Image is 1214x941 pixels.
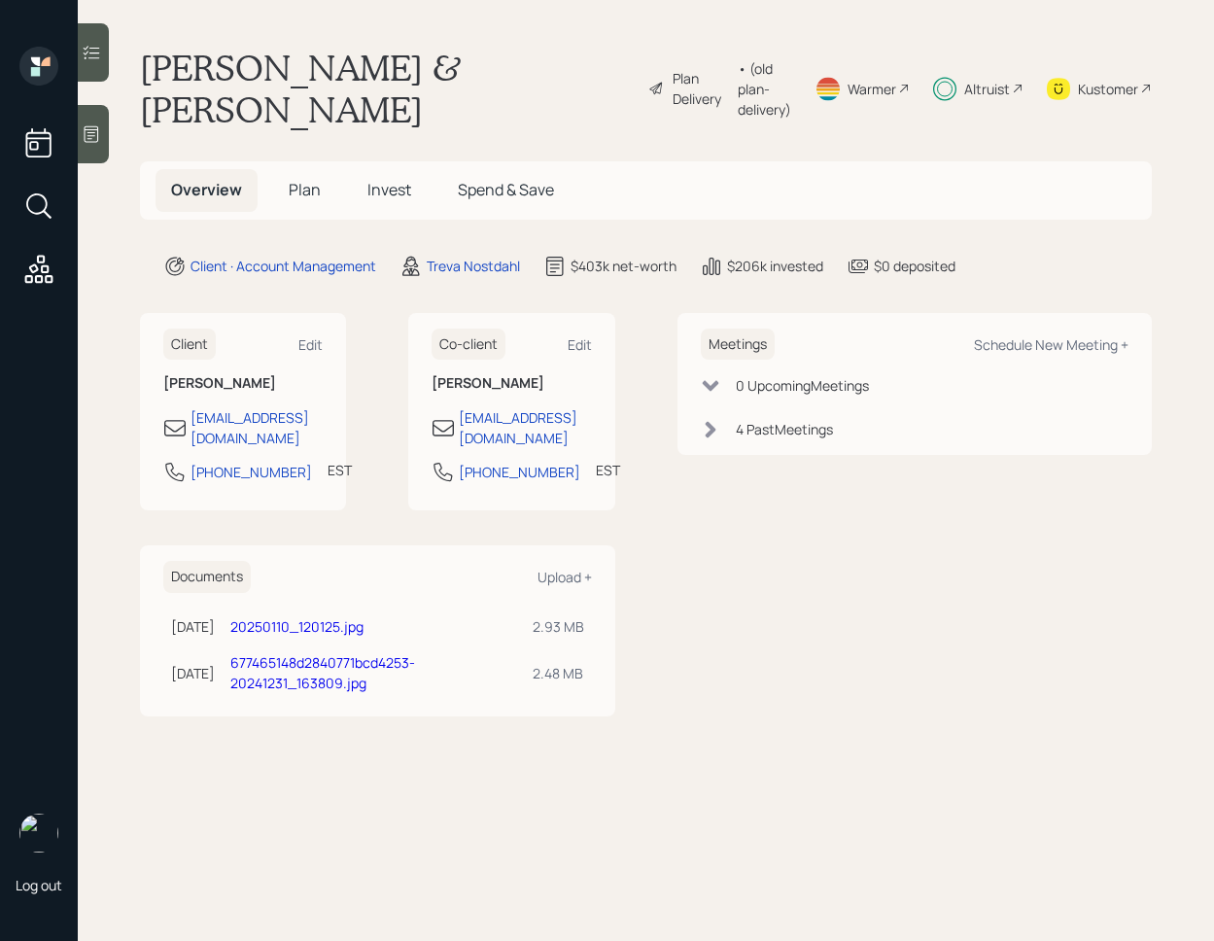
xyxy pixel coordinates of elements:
div: Client · Account Management [191,256,376,276]
img: retirable_logo.png [19,814,58,853]
h6: Co-client [432,329,505,361]
div: $0 deposited [874,256,955,276]
div: Altruist [964,79,1010,99]
div: $403k net-worth [571,256,676,276]
div: EST [328,460,352,480]
h6: Meetings [701,329,775,361]
div: Log out [16,876,62,894]
h6: [PERSON_NAME] [163,375,323,392]
div: [PHONE_NUMBER] [459,462,580,482]
span: Overview [171,179,242,200]
div: Edit [568,335,592,354]
div: [EMAIL_ADDRESS][DOMAIN_NAME] [191,407,323,448]
h6: Documents [163,561,251,593]
a: 677465148d2840771bcd4253-20241231_163809.jpg [230,653,415,692]
a: 20250110_120125.jpg [230,617,364,636]
div: 2.48 MB [533,663,584,683]
h6: [PERSON_NAME] [432,375,591,392]
div: [EMAIL_ADDRESS][DOMAIN_NAME] [459,407,591,448]
div: [DATE] [171,663,215,683]
div: • (old plan-delivery) [738,58,791,120]
div: 0 Upcoming Meeting s [736,375,869,396]
div: $206k invested [727,256,823,276]
h6: Client [163,329,216,361]
div: EST [596,460,620,480]
span: Spend & Save [458,179,554,200]
div: [PHONE_NUMBER] [191,462,312,482]
span: Invest [367,179,411,200]
div: 4 Past Meeting s [736,419,833,439]
div: Kustomer [1078,79,1138,99]
div: Treva Nostdahl [427,256,520,276]
div: [DATE] [171,616,215,637]
div: Warmer [848,79,896,99]
div: Plan Delivery [673,68,728,109]
span: Plan [289,179,321,200]
div: Edit [298,335,323,354]
h1: [PERSON_NAME] & [PERSON_NAME] [140,47,633,130]
div: Upload + [538,568,592,586]
div: Schedule New Meeting + [974,335,1128,354]
div: 2.93 MB [533,616,584,637]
